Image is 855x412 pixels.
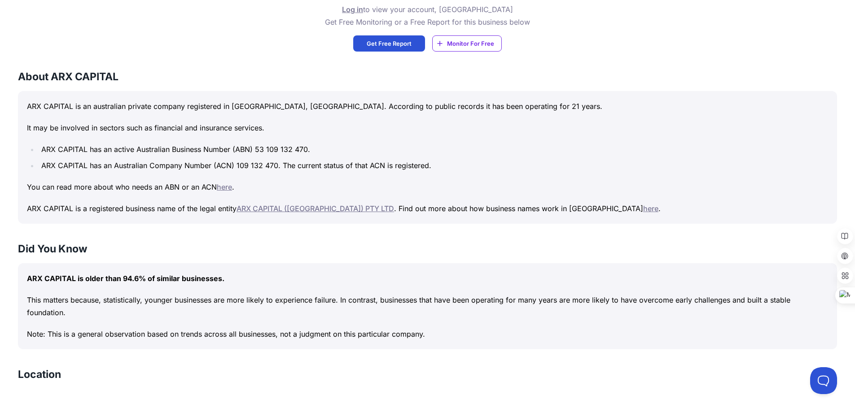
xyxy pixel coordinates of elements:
[27,272,828,285] p: ARX CAPITAL is older than 94.6% of similar businesses.
[237,204,394,213] a: ARX CAPITAL ([GEOGRAPHIC_DATA]) PTY LTD
[27,100,828,113] p: ARX CAPITAL is an australian private company registered in [GEOGRAPHIC_DATA], [GEOGRAPHIC_DATA]. ...
[447,39,494,48] span: Monitor For Free
[18,367,61,382] h3: Location
[18,242,837,256] h3: Did You Know
[39,159,828,172] li: ARX CAPITAL has an Australian Company Number (ACN) 109 132 470. The current status of that ACN is...
[325,3,530,28] p: to view your account, [GEOGRAPHIC_DATA] Get Free Monitoring or a Free Report for this business below
[342,5,363,14] a: Log in
[367,39,412,48] span: Get Free Report
[432,35,502,52] a: Monitor For Free
[27,294,828,319] p: This matters because, statistically, younger businesses are more likely to experience failure. In...
[27,181,828,193] p: You can read more about who needs an ABN or an ACN .
[39,143,828,156] li: ARX CAPITAL has an active Australian Business Number (ABN) 53 109 132 470.
[27,202,828,215] p: ARX CAPITAL is a registered business name of the legal entity . Find out more about how business ...
[217,182,232,191] a: here
[27,121,828,134] p: It may be involved in sectors such as financial and insurance services.
[18,69,837,84] h3: About ARX CAPITAL
[353,35,425,52] a: Get Free Report
[810,367,837,394] iframe: Toggle Customer Support
[643,204,658,213] a: here
[27,328,828,340] p: Note: This is a general observation based on trends across all businesses, not a judgment on this...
